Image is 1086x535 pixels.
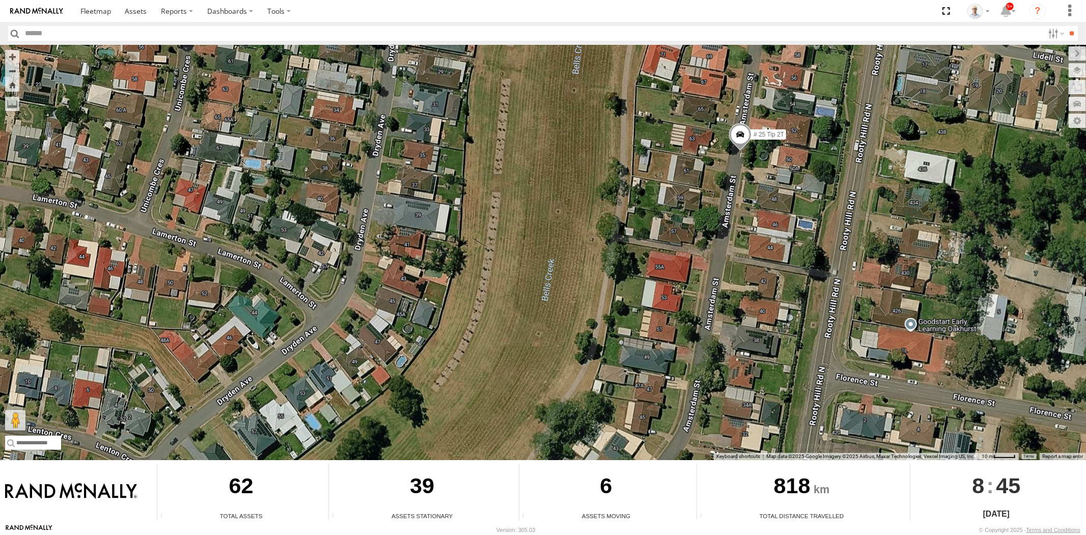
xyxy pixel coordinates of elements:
img: rand-logo.svg [10,8,63,15]
div: Assets Moving [519,512,693,520]
span: # 25 Tip 2T [754,130,784,138]
button: Zoom in [5,50,19,64]
a: Terms and Conditions [1026,527,1080,533]
a: Visit our Website [6,525,52,535]
label: Map Settings [1069,114,1086,128]
div: Total distance travelled by all assets within specified date range and applied filters [697,513,712,520]
div: Total number of assets current stationary. [329,513,344,520]
div: Total Distance Travelled [697,512,906,520]
button: Zoom Home [5,78,19,92]
span: 8 [972,464,984,507]
button: Drag Pegman onto the map to open Street View [5,410,25,431]
div: : [910,464,1082,507]
div: © Copyright 2025 - [979,527,1080,533]
a: Terms [1024,454,1035,458]
div: Kurt Byers [964,4,993,19]
span: Map data ©2025 Google Imagery ©2025 Airbus, Maxar Technologies, Vexcel Imaging US, Inc. [766,453,976,459]
div: Assets Stationary [329,512,515,520]
div: 818 [697,464,906,512]
div: 39 [329,464,515,512]
button: Map Scale: 10 m per 40 pixels [979,453,1019,460]
div: Total number of Enabled Assets [157,513,173,520]
div: Total Assets [157,512,325,520]
button: Zoom out [5,64,19,78]
div: Version: 305.03 [496,527,535,533]
div: 62 [157,464,325,512]
span: 10 m [982,453,993,459]
label: Search Filter Options [1044,26,1066,41]
img: Rand McNally [5,483,137,500]
button: Keyboard shortcuts [716,453,760,460]
i: ? [1029,3,1046,19]
span: 45 [996,464,1020,507]
div: Total number of assets current in transit. [519,513,535,520]
label: Measure [5,97,19,111]
div: [DATE] [910,508,1082,520]
a: Report a map error [1042,453,1083,459]
div: 6 [519,464,693,512]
